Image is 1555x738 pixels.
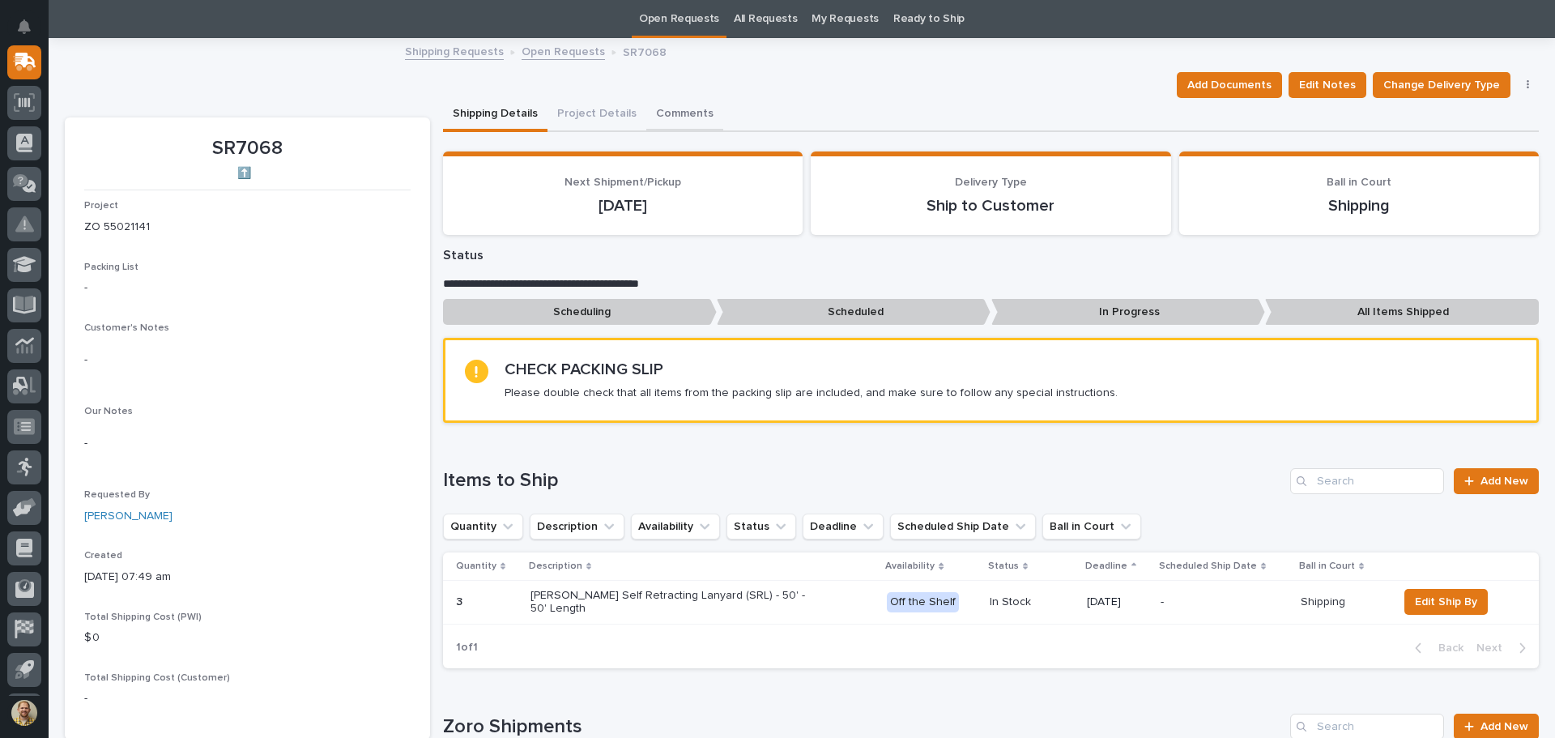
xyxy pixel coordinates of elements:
[1373,72,1510,98] button: Change Delivery Type
[1042,514,1141,540] button: Ball in Court
[1265,299,1539,326] p: All Items Shipped
[84,323,169,333] span: Customer's Notes
[646,98,723,132] button: Comments
[623,42,667,60] p: SR7068
[84,279,411,296] p: -
[890,514,1036,540] button: Scheduled Ship Date
[991,299,1265,326] p: In Progress
[7,10,41,44] button: Notifications
[1159,557,1257,575] p: Scheduled Ship Date
[84,629,411,646] p: $ 0
[456,592,466,609] p: 3
[7,696,41,730] button: users-avatar
[530,514,624,540] button: Description
[547,98,646,132] button: Project Details
[456,557,496,575] p: Quantity
[443,469,1284,493] h1: Items to Ship
[803,514,884,540] button: Deadline
[1289,72,1366,98] button: Edit Notes
[1087,595,1148,609] p: [DATE]
[443,580,1539,624] tr: 33 [PERSON_NAME] Self Retracting Lanyard (SRL) - 50' - 50' LengthOff the ShelfIn Stock[DATE]-Ship...
[1199,196,1519,215] p: Shipping
[84,508,173,525] a: [PERSON_NAME]
[1429,641,1463,655] span: Back
[84,551,122,561] span: Created
[522,41,605,60] a: Open Requests
[84,352,411,369] p: -
[1383,75,1500,95] span: Change Delivery Type
[1480,721,1528,732] span: Add New
[529,557,582,575] p: Description
[1404,589,1488,615] button: Edit Ship By
[1299,75,1356,95] span: Edit Notes
[462,196,783,215] p: [DATE]
[717,299,991,326] p: Scheduled
[1470,641,1539,655] button: Next
[1290,468,1444,494] input: Search
[1402,641,1470,655] button: Back
[84,673,230,683] span: Total Shipping Cost (Customer)
[20,19,41,45] div: Notifications
[405,41,504,60] a: Shipping Requests
[631,514,720,540] button: Availability
[830,196,1151,215] p: Ship to Customer
[887,592,959,612] div: Off the Shelf
[84,612,202,622] span: Total Shipping Cost (PWI)
[1454,468,1539,494] a: Add New
[84,407,133,416] span: Our Notes
[443,248,1539,263] p: Status
[1327,177,1391,188] span: Ball in Court
[443,628,491,668] p: 1 of 1
[443,514,523,540] button: Quantity
[955,177,1027,188] span: Delivery Type
[84,201,118,211] span: Project
[726,514,796,540] button: Status
[1161,595,1289,609] p: -
[885,557,935,575] p: Availability
[84,137,411,160] p: SR7068
[1187,75,1272,95] span: Add Documents
[1480,476,1528,487] span: Add New
[84,569,411,586] p: [DATE] 07:49 am
[84,219,411,236] p: ZO 55021141
[1301,595,1385,609] p: Shipping
[990,595,1074,609] p: In Stock
[84,690,411,707] p: -
[1085,557,1127,575] p: Deadline
[530,589,814,616] p: [PERSON_NAME] Self Retracting Lanyard (SRL) - 50' - 50' Length
[1415,592,1477,612] span: Edit Ship By
[84,167,404,181] p: ⬆️
[443,299,717,326] p: Scheduling
[564,177,681,188] span: Next Shipment/Pickup
[443,98,547,132] button: Shipping Details
[988,557,1019,575] p: Status
[1299,557,1355,575] p: Ball in Court
[505,386,1118,400] p: Please double check that all items from the packing slip are included, and make sure to follow an...
[84,262,138,272] span: Packing List
[1476,641,1512,655] span: Next
[1177,72,1282,98] button: Add Documents
[84,490,150,500] span: Requested By
[505,360,663,379] h2: CHECK PACKING SLIP
[84,435,411,452] p: -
